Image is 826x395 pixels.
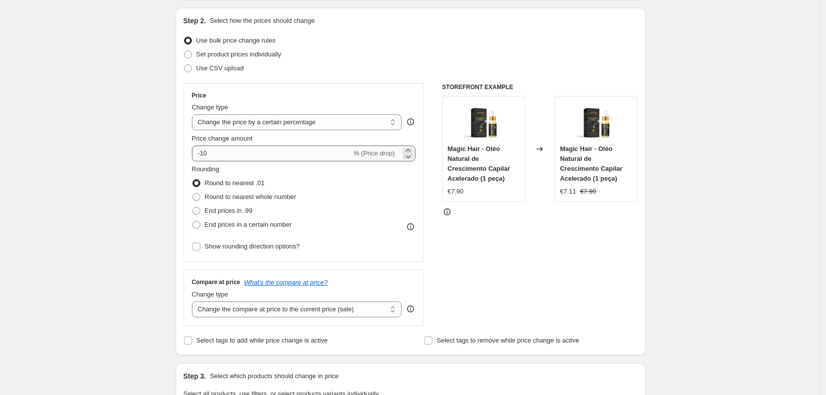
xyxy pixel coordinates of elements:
span: Use bulk price change rules [196,37,275,44]
span: Round to nearest .01 [205,179,265,187]
span: Price change amount [192,135,253,142]
h6: STOREFRONT EXAMPLE [442,83,638,91]
span: % (Price drop) [354,149,395,157]
span: Show rounding direction options? [205,243,300,250]
p: Select how the prices should change [210,16,315,26]
span: Select tags to remove while price change is active [437,337,579,344]
div: help [406,304,415,314]
span: Rounding [192,165,220,173]
img: magic-hair-oleo-natural-de-crescimento-capilar-acelerado-magic-hair-bel-2003-vf-glamour-1-peca-75... [576,101,616,141]
strike: €7.90 [580,187,597,197]
h3: Price [192,92,206,99]
div: help [406,117,415,127]
p: Select which products should change in price [210,371,338,381]
h2: Step 2. [184,16,206,26]
h3: Compare at price [192,278,240,286]
span: Set product prices individually [196,50,281,58]
span: Round to nearest whole number [205,193,296,200]
span: Use CSV upload [196,64,244,72]
span: Magic Hair - Oléo Natural de Crescimento Capilar Acelerado (1 peça) [560,145,622,182]
div: €7.90 [448,187,464,197]
button: What's the compare at price? [244,279,328,286]
h2: Step 3. [184,371,206,381]
input: -15 [192,146,352,161]
span: End prices in a certain number [205,221,292,228]
img: magic-hair-oleo-natural-de-crescimento-capilar-acelerado-magic-hair-bel-2003-vf-glamour-1-peca-75... [463,101,503,141]
span: Magic Hair - Oléo Natural de Crescimento Capilar Acelerado (1 peça) [448,145,510,182]
span: Change type [192,291,229,298]
span: Select tags to add while price change is active [196,337,328,344]
span: Change type [192,103,229,111]
span: End prices in .99 [205,207,253,214]
div: €7.11 [560,187,576,197]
